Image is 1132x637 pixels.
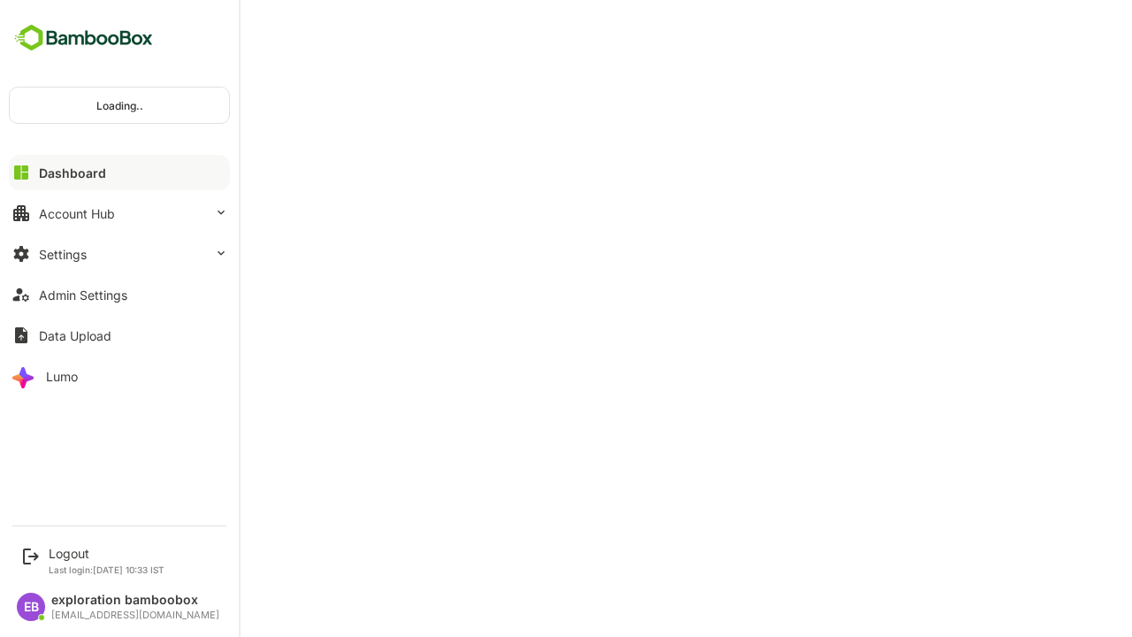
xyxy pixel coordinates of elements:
[49,564,164,575] p: Last login: [DATE] 10:33 IST
[39,247,87,262] div: Settings
[46,369,78,384] div: Lumo
[9,21,158,55] img: BambooboxFullLogoMark.5f36c76dfaba33ec1ec1367b70bb1252.svg
[49,546,164,561] div: Logout
[9,318,230,353] button: Data Upload
[9,277,230,312] button: Admin Settings
[9,358,230,394] button: Lumo
[51,610,219,621] div: [EMAIL_ADDRESS][DOMAIN_NAME]
[39,206,115,221] div: Account Hub
[17,593,45,621] div: EB
[9,236,230,272] button: Settings
[39,165,106,180] div: Dashboard
[10,88,229,123] div: Loading..
[51,593,219,608] div: exploration bamboobox
[9,155,230,190] button: Dashboard
[39,288,127,303] div: Admin Settings
[9,196,230,231] button: Account Hub
[39,328,111,343] div: Data Upload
